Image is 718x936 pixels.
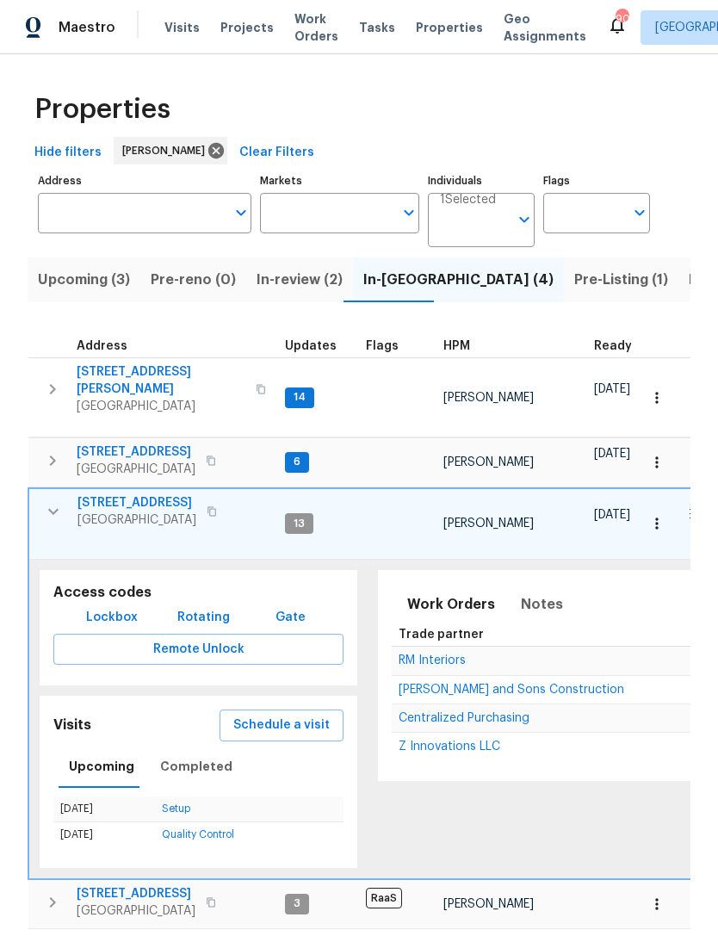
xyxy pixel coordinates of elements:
[397,201,421,225] button: Open
[594,509,630,521] span: [DATE]
[287,517,312,531] span: 13
[53,634,344,666] button: Remote Unlock
[86,607,138,629] span: Lockbox
[285,340,337,352] span: Updates
[77,340,127,352] span: Address
[77,443,195,461] span: [STREET_ADDRESS]
[428,176,535,186] label: Individuals
[170,602,237,634] button: Rotating
[399,741,500,752] a: Z Innovations LLC
[416,19,483,36] span: Properties
[543,176,650,186] label: Flags
[122,142,212,159] span: [PERSON_NAME]
[239,142,314,164] span: Clear Filters
[53,716,91,735] h5: Visits
[77,461,195,478] span: [GEOGRAPHIC_DATA]
[67,639,330,660] span: Remote Unlock
[399,741,500,753] span: Z Innovations LLC
[594,383,630,395] span: [DATE]
[220,710,344,741] button: Schedule a visit
[77,494,196,511] span: [STREET_ADDRESS]
[38,176,251,186] label: Address
[263,602,318,634] button: Gate
[628,201,652,225] button: Open
[114,137,227,164] div: [PERSON_NAME]
[287,390,313,405] span: 14
[443,898,534,910] span: [PERSON_NAME]
[257,268,343,292] span: In-review (2)
[366,888,402,908] span: RaaS
[363,268,554,292] span: In-[GEOGRAPHIC_DATA] (4)
[162,803,190,814] a: Setup
[399,654,466,666] span: RM Interiors
[574,268,668,292] span: Pre-Listing (1)
[443,340,470,352] span: HPM
[220,19,274,36] span: Projects
[34,142,102,164] span: Hide filters
[69,756,134,778] span: Upcoming
[269,607,311,629] span: Gate
[407,592,495,617] span: Work Orders
[233,715,330,736] span: Schedule a visit
[28,137,108,169] button: Hide filters
[34,101,170,118] span: Properties
[399,629,484,641] span: Trade partner
[151,268,236,292] span: Pre-reno (0)
[53,584,344,602] h5: Access codes
[77,511,196,529] span: [GEOGRAPHIC_DATA]
[399,684,624,696] span: [PERSON_NAME] and Sons Construction
[287,896,307,911] span: 3
[260,176,420,186] label: Markets
[399,712,529,724] span: Centralized Purchasing
[287,455,307,469] span: 6
[59,19,115,36] span: Maestro
[53,821,155,847] td: [DATE]
[443,392,534,404] span: [PERSON_NAME]
[399,655,466,666] a: RM Interiors
[160,756,232,778] span: Completed
[77,902,195,920] span: [GEOGRAPHIC_DATA]
[594,340,647,352] div: Earliest renovation start date (first business day after COE or Checkout)
[594,340,632,352] span: Ready
[77,363,245,398] span: [STREET_ADDRESS][PERSON_NAME]
[294,10,338,45] span: Work Orders
[616,10,628,28] div: 90
[229,201,253,225] button: Open
[504,10,586,45] span: Geo Assignments
[79,602,145,634] button: Lockbox
[162,829,234,840] a: Quality Control
[521,592,563,617] span: Notes
[232,137,321,169] button: Clear Filters
[443,518,534,530] span: [PERSON_NAME]
[594,448,630,460] span: [DATE]
[359,22,395,34] span: Tasks
[512,208,536,232] button: Open
[53,797,155,822] td: [DATE]
[38,268,130,292] span: Upcoming (3)
[440,193,496,208] span: 1 Selected
[164,19,200,36] span: Visits
[77,398,245,415] span: [GEOGRAPHIC_DATA]
[366,340,399,352] span: Flags
[399,685,624,695] a: [PERSON_NAME] and Sons Construction
[177,607,230,629] span: Rotating
[77,885,195,902] span: [STREET_ADDRESS]
[443,456,534,468] span: [PERSON_NAME]
[399,713,529,723] a: Centralized Purchasing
